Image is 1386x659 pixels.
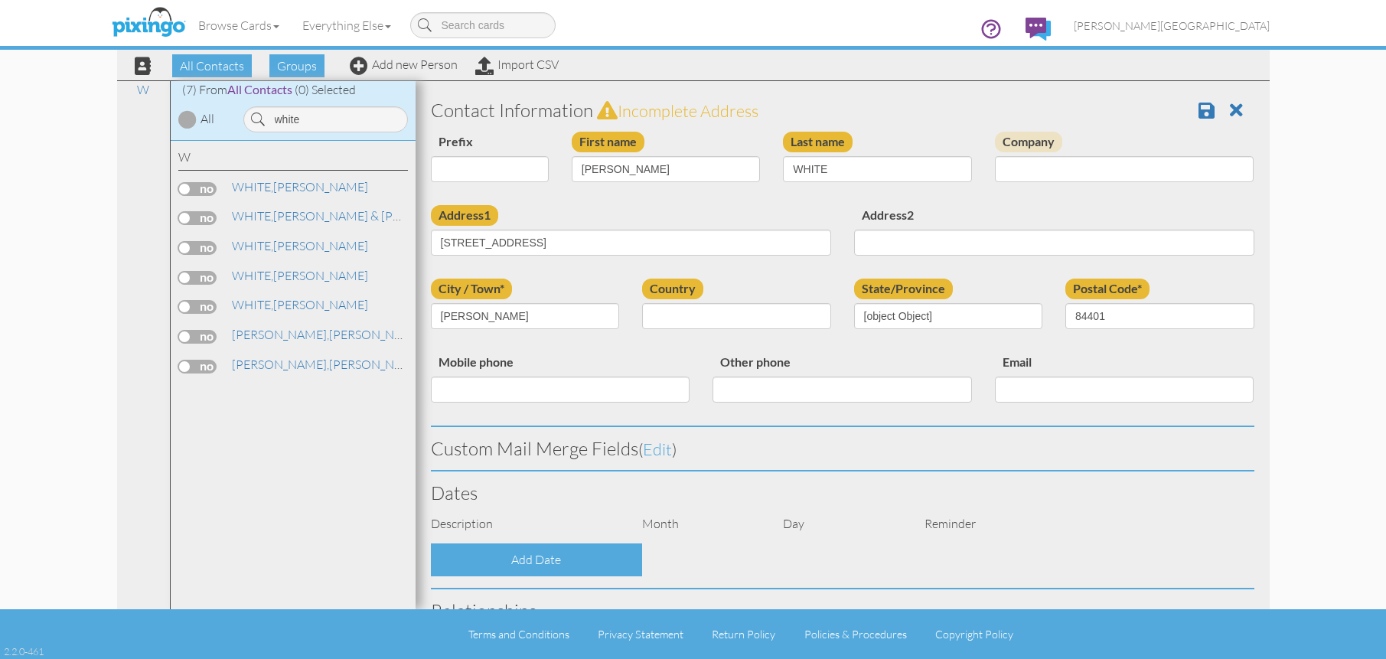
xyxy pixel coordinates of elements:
img: comments.svg [1026,18,1051,41]
label: Prefix [431,132,481,152]
a: Import CSV [475,57,559,72]
label: Last name [783,132,853,152]
span: WHITE, [232,179,273,194]
a: Privacy Statement [598,628,683,641]
span: (0) Selected [295,82,356,97]
h3: Relationships [431,601,1254,621]
div: (7) From [171,81,416,99]
img: pixingo logo [108,4,189,42]
div: Reminder [913,515,1054,533]
a: [PERSON_NAME] [230,325,426,344]
div: Month [631,515,771,533]
label: Company [995,132,1062,152]
span: Groups [269,54,324,77]
a: Everything Else [291,6,403,44]
div: All [201,110,214,128]
span: WHITE, [232,268,273,283]
span: All Contacts [172,54,252,77]
div: Add Date [431,543,643,576]
span: WHITE, [232,208,273,223]
a: [PERSON_NAME] [230,178,370,196]
a: [PERSON_NAME] [230,295,370,314]
a: Terms and Conditions [468,628,569,641]
a: Return Policy [712,628,775,641]
label: Address1 [431,205,498,226]
span: ( ) [638,439,677,459]
span: [PERSON_NAME][GEOGRAPHIC_DATA] [1074,19,1270,32]
input: Search cards [410,12,556,38]
a: Copyright Policy [935,628,1013,641]
label: State/Province [854,279,953,299]
span: Incomplete address [618,100,758,121]
a: [PERSON_NAME] [230,266,370,285]
label: Other phone [713,352,798,373]
label: Address2 [854,205,921,226]
div: 2.2.0-461 [4,644,44,658]
a: W [129,80,157,99]
div: Description [419,515,631,533]
div: W [178,148,408,171]
span: WHITE, [232,238,273,253]
a: Browse Cards [187,6,291,44]
span: WHITE, [232,297,273,312]
a: [PERSON_NAME] & [PERSON_NAME] [230,207,478,225]
a: Policies & Procedures [804,628,907,641]
span: All Contacts [227,82,292,96]
label: Postal Code* [1065,279,1150,299]
span: edit [643,439,672,459]
label: First name [572,132,644,152]
label: Email [995,352,1039,373]
a: [PERSON_NAME][GEOGRAPHIC_DATA] [1062,6,1281,45]
a: [PERSON_NAME] [230,355,426,374]
label: Country [642,279,703,299]
h3: Contact Information [431,100,1254,120]
h3: Custom Mail Merge Fields [431,439,1254,458]
h3: Dates [431,483,1254,503]
span: [PERSON_NAME], [232,327,329,342]
a: Add new Person [350,57,458,72]
label: Mobile phone [431,352,521,373]
div: Day [771,515,912,533]
a: [PERSON_NAME] [230,237,370,255]
span: [PERSON_NAME], [232,357,329,372]
label: City / Town* [431,279,512,299]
